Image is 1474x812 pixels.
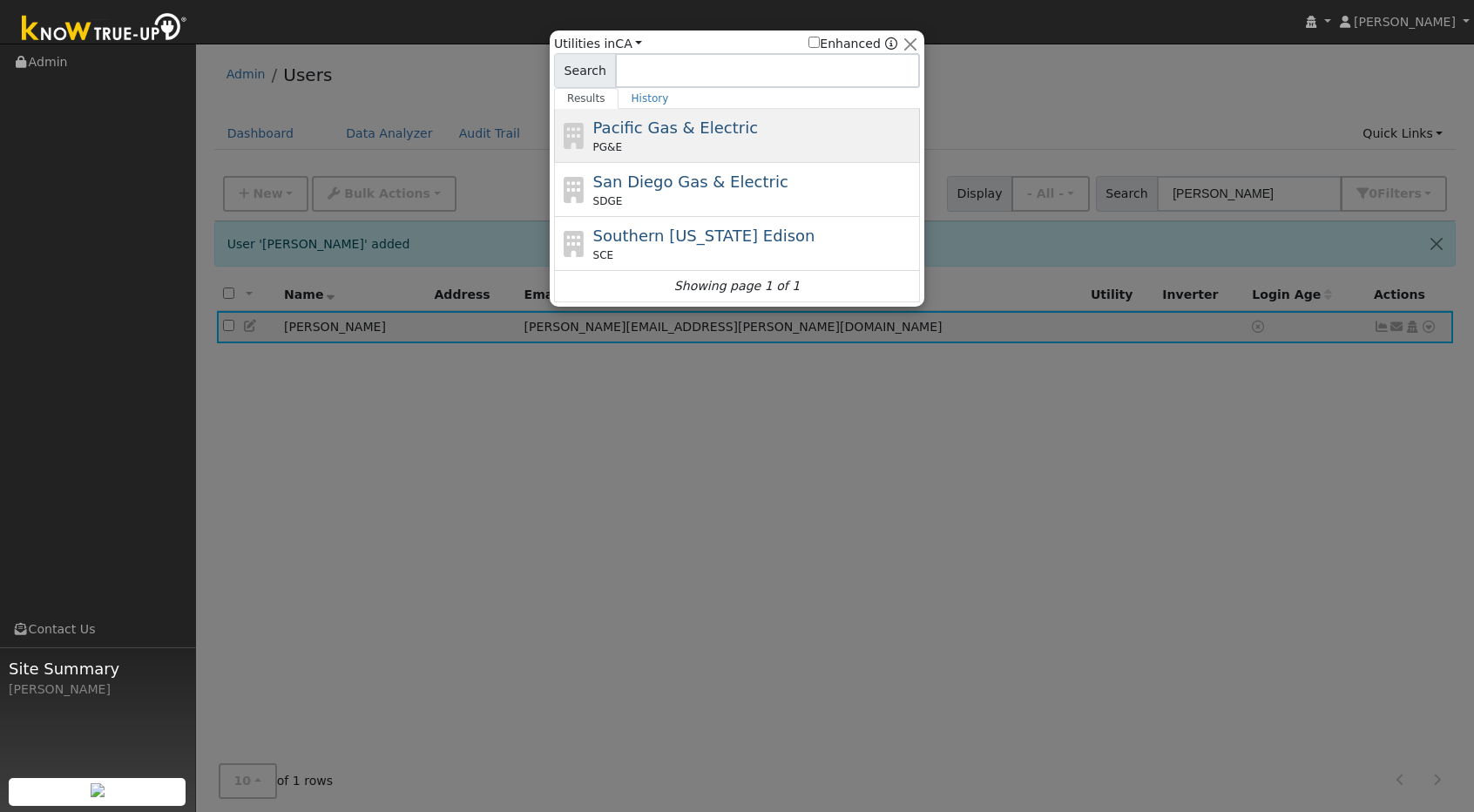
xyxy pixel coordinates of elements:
[885,37,897,51] a: Enhanced Providers
[91,783,105,797] img: retrieve
[808,37,820,48] input: Enhanced
[615,37,642,51] a: CA
[13,10,196,49] img: Know True-Up
[593,193,623,209] span: SDGE
[619,88,682,109] a: History
[808,35,881,53] label: Enhanced
[554,53,616,88] span: Search
[593,227,815,245] span: Southern [US_STATE] Edison
[593,247,614,263] span: SCE
[593,173,788,191] span: San Diego Gas & Electric
[593,139,622,155] span: PG&E
[554,35,642,53] span: Utilities in
[674,277,800,295] i: Showing page 1 of 1
[593,118,758,137] span: Pacific Gas & Electric
[9,657,186,680] span: Site Summary
[1354,15,1456,29] span: [PERSON_NAME]
[9,680,186,699] div: [PERSON_NAME]
[808,35,897,53] span: Show enhanced providers
[554,88,619,109] a: Results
